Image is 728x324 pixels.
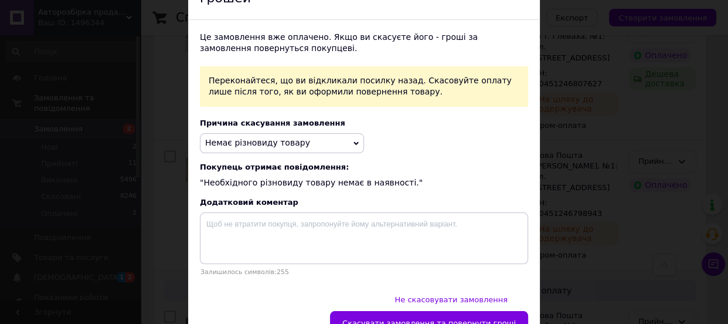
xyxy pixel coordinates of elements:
[200,163,528,171] span: Покупець отримає повідомлення:
[205,138,310,147] span: Немає різновиду товару
[200,66,528,107] div: Переконайтеся, що ви відкликали посилку назад. Скасовуйте оплату лише після того, як ви оформили ...
[200,268,528,276] div: Залишилось символів: 255
[394,295,508,304] span: Не скасовувати замовлення
[200,119,528,127] div: Причина скасування замовлення
[200,32,528,55] div: Це замовлення вже оплачено. Якщо ви скасуєте його - гроші за замовлення повернуться покупцеві.
[200,163,528,189] div: "Необхідного різновиду товару немає в наявності."
[382,288,520,311] button: Не скасовувати замовлення
[200,198,528,207] div: Додатковий коментар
